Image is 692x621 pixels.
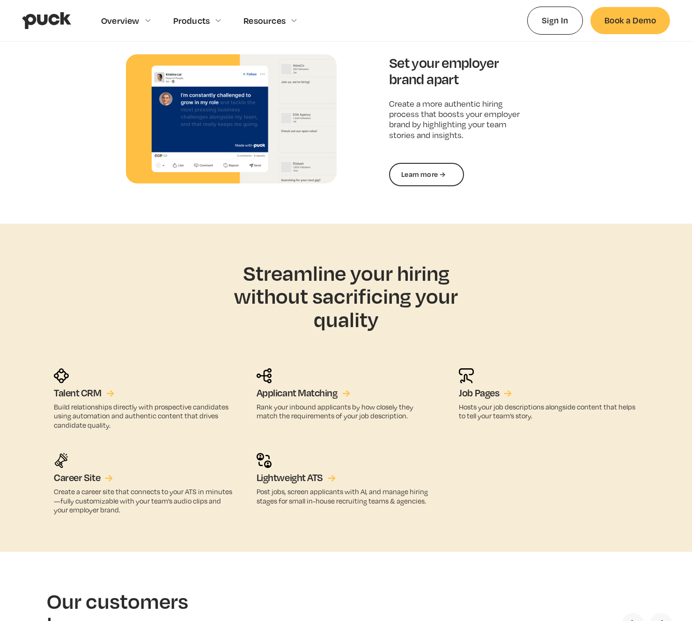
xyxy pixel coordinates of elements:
div: → [105,472,113,484]
h5: Job Pages [459,387,499,399]
a: Applicant Matching→ [257,387,350,399]
div: Products [173,15,210,26]
h5: Applicant Matching [257,387,338,399]
a: Sign In [527,7,583,34]
a: Job Pages→ [459,387,512,399]
div: → [328,472,336,484]
h3: Set your employer brand apart [389,54,532,87]
a: Lightweight ATS→ [257,472,336,484]
h5: Talent CRM [54,387,102,399]
p: Post jobs, screen applicants with AI, and manage hiring stages for small in-house recruiting team... [257,487,436,505]
p: Create a more authentic hiring process that boosts your employer brand by highlighting your team ... [389,99,532,141]
div: → [504,387,512,399]
div: Overview [101,15,140,26]
h5: Lightweight ATS [257,472,323,484]
a: Career Site→ [54,472,113,484]
p: Create a career site that connects to your ATS in minutes—fully customizable with your team’s aud... [54,487,233,514]
h5: Career Site [54,472,100,484]
a: Talent CRM→ [54,387,114,399]
div: Resources [243,15,286,26]
p: Rank your inbound applicants by how closely they match the requirements of your job description. [257,402,436,420]
p: Build relationships directly with prospective candidates using automation and authentic content t... [54,402,233,430]
h2: Streamline your hiring without sacrificing your quality [208,261,484,331]
a: Book a Demo [590,7,670,34]
div: → [342,387,350,399]
p: Hosts your job descriptions alongside content that helps to tell your team’s story. [459,402,638,420]
div: → [106,387,114,399]
a: Learn more → [389,163,464,186]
